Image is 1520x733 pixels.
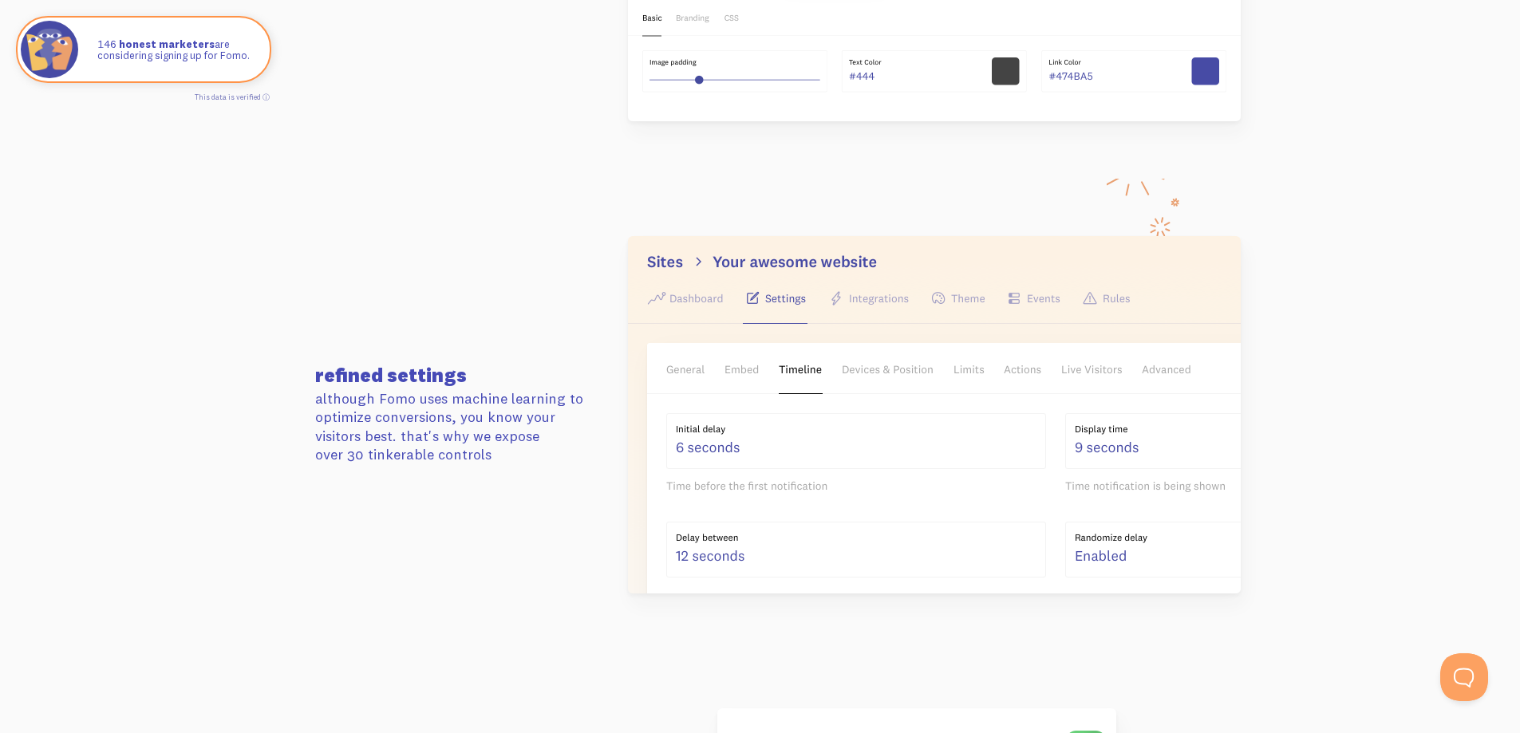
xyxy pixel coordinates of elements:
h3: refined settings [315,365,599,384]
img: settings-4e1f44c92d1b091b6a1eeba329eeef638ef27d521afe7c71e968d32d960ab630.png [628,236,1241,593]
p: are considering signing up for Fomo. [97,38,254,61]
a: This data is verified ⓘ [195,93,270,101]
iframe: Help Scout Beacon - Open [1440,653,1488,701]
img: Fomo [21,21,78,78]
p: although Fomo uses machine learning to optimize conversions, you know your visitors best. that's ... [315,389,599,464]
span: 146 [97,38,116,49]
strong: honest marketers [119,37,215,50]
